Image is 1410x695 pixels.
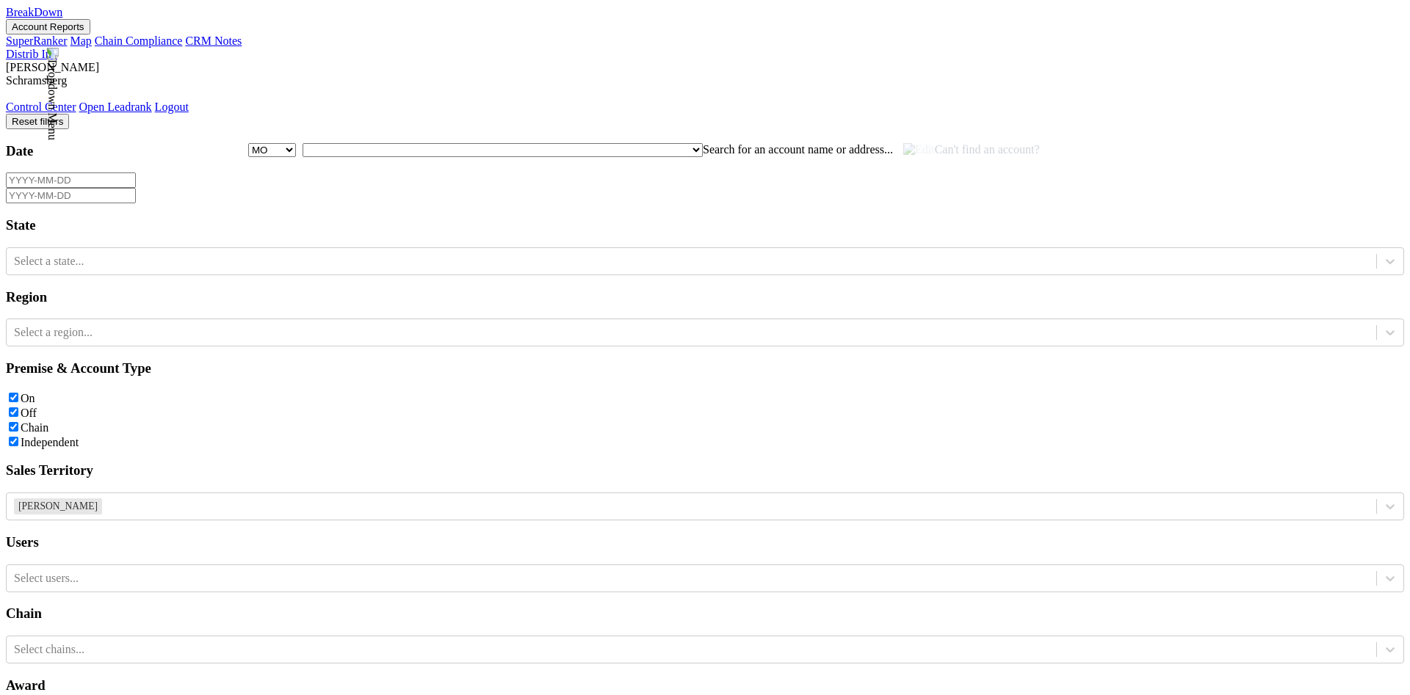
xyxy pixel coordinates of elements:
[79,101,152,113] a: Open Leadrank
[6,172,136,188] input: YYYY-MM-DD
[21,392,35,404] label: On
[70,34,92,47] a: Map
[6,19,90,34] button: Account Reports
[21,436,79,448] label: Independent
[6,360,1404,376] h3: Premise & Account Type
[21,407,37,419] label: Off
[14,498,102,514] div: [PERSON_NAME]
[46,48,59,140] img: Dropdown Menu
[185,34,242,47] a: CRM Notes
[6,188,136,203] input: YYYY-MM-DD
[6,101,76,113] a: Control Center
[6,34,1404,48] div: Account Reports
[6,143,1404,159] h3: Date
[155,101,189,113] a: Logout
[903,143,935,156] img: Edit
[6,605,1404,622] h3: Chain
[703,143,893,156] span: Search for an account name or address...
[6,101,1404,114] div: Dropdown Menu
[6,289,1404,305] h3: Region
[95,34,183,47] a: Chain Compliance
[6,6,62,18] a: BreakDown
[6,217,1404,233] h3: State
[6,74,67,87] span: Schramsberg
[6,48,57,60] a: Distrib Inv
[21,421,48,434] label: Chain
[6,34,68,47] a: SuperRanker
[903,143,1040,156] span: Can't find an account?
[6,462,1404,479] h3: Sales Territory
[6,114,69,129] button: Reset filters
[6,61,1404,74] div: [PERSON_NAME]
[6,534,1404,550] h3: Users
[6,677,1404,694] h3: Award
